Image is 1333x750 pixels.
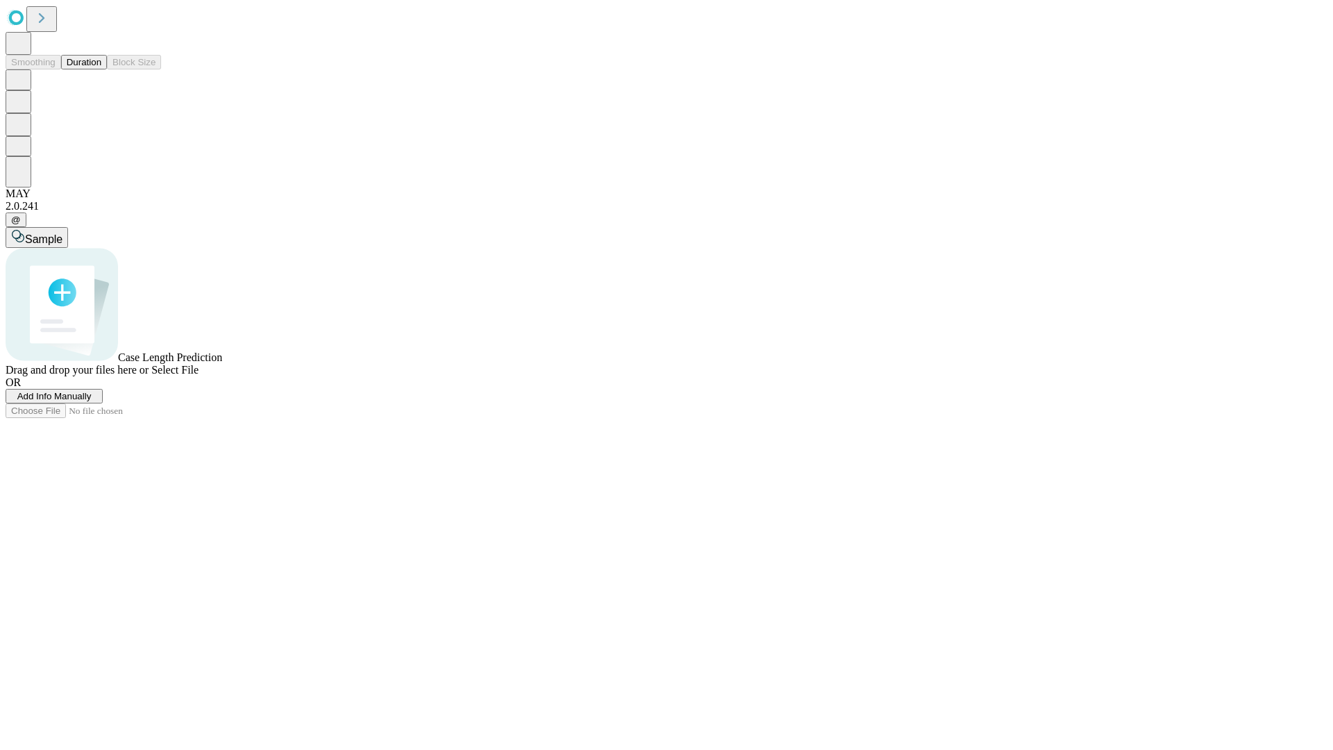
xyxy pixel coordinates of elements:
[6,376,21,388] span: OR
[17,391,92,401] span: Add Info Manually
[107,55,161,69] button: Block Size
[6,200,1327,212] div: 2.0.241
[151,364,199,376] span: Select File
[118,351,222,363] span: Case Length Prediction
[61,55,107,69] button: Duration
[6,187,1327,200] div: MAY
[25,233,62,245] span: Sample
[6,389,103,403] button: Add Info Manually
[6,212,26,227] button: @
[11,215,21,225] span: @
[6,55,61,69] button: Smoothing
[6,227,68,248] button: Sample
[6,364,149,376] span: Drag and drop your files here or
